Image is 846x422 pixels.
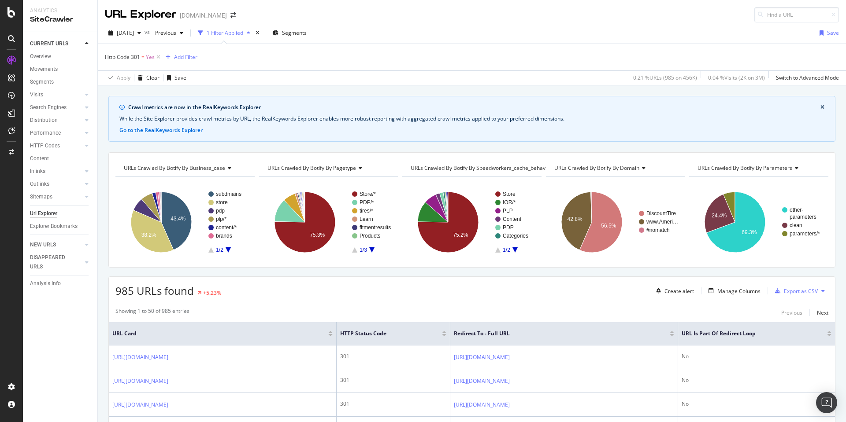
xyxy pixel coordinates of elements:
[682,352,831,360] div: No
[30,253,82,272] a: DISAPPEARED URLS
[503,224,514,231] text: PDP
[646,210,676,217] text: DiscountTire
[546,184,685,261] svg: A chart.
[30,154,91,163] a: Content
[340,352,446,360] div: 301
[174,74,186,81] div: Save
[503,247,510,253] text: 1/2
[112,330,326,338] span: URL Card
[503,208,513,214] text: PLP
[216,233,232,239] text: brands
[503,191,516,197] text: Store
[216,224,237,231] text: content/*
[503,216,522,222] text: Content
[117,29,134,37] span: 2025 Oct. 13th
[601,223,616,229] text: 56.5%
[402,184,542,261] svg: A chart.
[772,284,818,298] button: Export as CSV
[105,26,145,40] button: [DATE]
[30,52,51,61] div: Overview
[360,208,373,214] text: tires/*
[163,71,186,85] button: Save
[360,199,374,205] text: PDP/*
[646,219,678,225] text: www.Ameri…
[112,353,168,362] a: [URL][DOMAIN_NAME]
[230,12,236,18] div: arrow-right-arrow-left
[115,283,194,298] span: 985 URLs found
[108,96,835,142] div: info banner
[310,232,325,238] text: 75.3%
[790,231,820,237] text: parameters/*
[216,247,223,253] text: 1/2
[216,216,226,222] text: plp/*
[717,287,761,295] div: Manage Columns
[454,400,510,409] a: [URL][DOMAIN_NAME]
[30,128,82,138] a: Performance
[30,222,91,231] a: Explorer Bookmarks
[119,126,203,134] button: Go to the RealKeywords Explorer
[124,164,225,172] span: URLs Crawled By Botify By business_case
[411,164,555,172] span: URLs Crawled By Botify By speedworkers_cache_behaviors
[30,52,91,61] a: Overview
[30,141,82,150] a: HTTP Codes
[454,353,510,362] a: [URL][DOMAIN_NAME]
[30,240,82,250] a: NEW URLS
[207,29,243,37] div: 1 Filter Applied
[30,39,68,48] div: CURRENT URLS
[112,377,168,385] a: [URL][DOMAIN_NAME]
[360,191,376,197] text: Store/*
[360,233,380,239] text: Products
[454,377,510,385] a: [URL][DOMAIN_NAME]
[105,7,176,22] div: URL Explorer
[705,286,761,296] button: Manage Columns
[360,247,367,253] text: 1/3
[781,307,802,318] button: Previous
[30,77,54,87] div: Segments
[816,26,839,40] button: Save
[203,289,221,297] div: +5.23%
[689,184,828,261] div: A chart.
[105,53,140,61] span: Http Code 301
[174,53,197,61] div: Add Filter
[698,164,792,172] span: URLs Crawled By Botify By parameters
[30,90,43,99] div: Visits
[790,214,816,220] text: parameters
[146,51,155,63] span: Yes
[115,307,189,318] div: Showing 1 to 50 of 985 entries
[633,74,697,81] div: 0.21 % URLs ( 985 on 456K )
[30,65,91,74] a: Movements
[712,213,727,219] text: 24.4%
[216,208,225,214] text: pdp
[784,287,818,295] div: Export as CSV
[682,330,814,338] span: URL is Part of Redirect Loop
[30,192,52,202] div: Sitemaps
[30,7,90,15] div: Analytics
[653,284,694,298] button: Create alert
[269,26,310,40] button: Segments
[30,167,45,176] div: Inlinks
[30,253,74,272] div: DISAPPEARED URLS
[146,74,160,81] div: Clear
[254,29,261,37] div: times
[567,216,582,222] text: 42.8%
[816,392,837,413] div: Open Intercom Messenger
[216,191,241,197] text: subdmains
[664,287,694,295] div: Create alert
[162,52,197,62] button: Add Filter
[266,161,390,175] h4: URLs Crawled By Botify By pagetype
[30,39,82,48] a: CURRENT URLS
[503,199,516,205] text: IOR/*
[145,28,152,36] span: vs
[340,400,446,408] div: 301
[708,74,765,81] div: 0.04 % Visits ( 2K on 3M )
[134,71,160,85] button: Clear
[503,233,528,239] text: Categories
[122,161,247,175] h4: URLs Crawled By Botify By business_case
[817,309,828,316] div: Next
[646,227,670,233] text: #nomatch
[259,184,398,261] svg: A chart.
[554,164,639,172] span: URLs Crawled By Botify By domain
[340,376,446,384] div: 301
